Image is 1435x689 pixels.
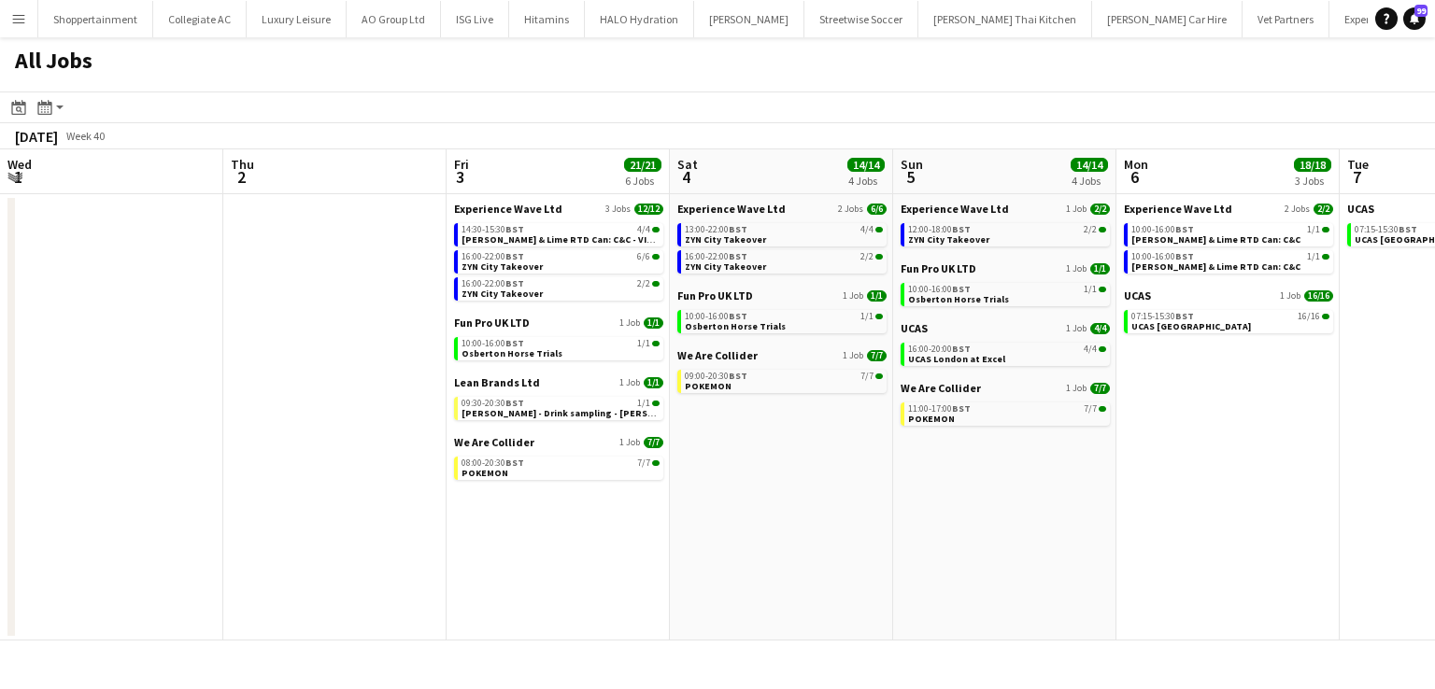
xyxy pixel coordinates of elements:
[1344,166,1369,188] span: 7
[694,1,804,37] button: [PERSON_NAME]
[462,260,543,273] span: ZYN City Takeover
[901,156,923,173] span: Sun
[1355,225,1417,234] span: 07:15-15:30
[462,279,524,288] span: 16:00-22:00
[685,233,766,246] span: ZYN City Takeover
[1124,288,1333,302] a: UCAS1 Job16/16
[729,223,747,235] span: BST
[677,288,887,348] div: Fun Pro UK LTD1 Job1/110:00-16:00BST1/1Osberton Horse Trials
[1347,202,1374,216] span: UCAS
[677,202,887,288] div: Experience Wave Ltd2 Jobs6/613:00-22:00BST4/4ZYN City Takeover16:00-22:00BST2/2ZYN City Takeover
[1307,225,1320,234] span: 1/1
[462,399,524,408] span: 09:30-20:30
[677,288,887,302] a: Fun Pro UK LTD1 Job1/1
[1099,227,1106,232] span: 2/2
[867,290,887,302] span: 1/1
[677,348,887,362] a: We Are Collider1 Job7/7
[685,320,786,332] span: Osberton Horse Trials
[1124,202,1333,288] div: Experience Wave Ltd2 Jobs2/210:00-16:00BST1/1[PERSON_NAME] & Lime RTD Can: C&C10:00-16:00BST1/1[P...
[1090,383,1110,394] span: 7/7
[462,233,722,246] span: Jameson Ginger & Lime RTD Can: C&C - VIRTUAL TRAINING
[441,1,509,37] button: ISG Live
[952,343,971,355] span: BST
[901,381,981,395] span: We Are Collider
[454,435,663,484] div: We Are Collider1 Job7/708:00-20:30BST7/7POKEMON
[908,225,971,234] span: 12:00-18:00
[644,437,663,448] span: 7/7
[62,129,108,143] span: Week 40
[1066,204,1087,215] span: 1 Job
[619,377,640,388] span: 1 Job
[644,317,663,329] span: 1/1
[952,223,971,235] span: BST
[1084,285,1097,294] span: 1/1
[1124,202,1333,216] a: Experience Wave Ltd2 Jobs2/2
[875,373,883,379] span: 7/7
[1175,310,1194,322] span: BST
[685,225,747,234] span: 13:00-22:00
[637,279,650,288] span: 2/2
[685,370,883,391] a: 09:00-20:30BST7/7POKEMON
[625,174,661,188] div: 6 Jobs
[677,348,758,362] span: We Are Collider
[685,380,732,392] span: POKEMON
[908,285,971,294] span: 10:00-16:00
[1131,260,1300,273] span: Jameson Ginger & Lime RTD Can: C&C
[454,375,540,389] span: Lean Brands Ltd
[153,1,247,37] button: Collegiate AC
[685,250,883,272] a: 16:00-22:00BST2/2ZYN City Takeover
[637,399,650,408] span: 1/1
[677,202,887,216] a: Experience Wave Ltd2 Jobs6/6
[1175,223,1194,235] span: BST
[505,457,524,469] span: BST
[505,337,524,349] span: BST
[15,127,58,146] div: [DATE]
[605,204,631,215] span: 3 Jobs
[454,435,534,449] span: We Are Collider
[585,1,694,37] button: HALO Hydration
[677,348,887,397] div: We Are Collider1 Job7/709:00-20:30BST7/7POKEMON
[1131,223,1329,245] a: 10:00-16:00BST1/1[PERSON_NAME] & Lime RTD Can: C&C
[1322,314,1329,319] span: 16/16
[685,223,883,245] a: 13:00-22:00BST4/4ZYN City Takeover
[1124,156,1148,173] span: Mon
[901,202,1110,261] div: Experience Wave Ltd1 Job2/212:00-18:00BST2/2ZYN City Takeover
[685,252,747,261] span: 16:00-22:00
[454,202,663,316] div: Experience Wave Ltd3 Jobs12/1214:30-15:30BST4/4[PERSON_NAME] & Lime RTD Can: C&C - VIRTUAL TRAINI...
[1066,323,1087,334] span: 1 Job
[454,375,663,435] div: Lean Brands Ltd1 Job1/109:30-20:30BST1/1[PERSON_NAME] - Drink sampling - [PERSON_NAME]
[1322,254,1329,260] span: 1/1
[685,260,766,273] span: ZYN City Takeover
[677,288,753,302] span: Fun Pro UK LTD
[462,225,524,234] span: 14:30-15:30
[908,223,1106,245] a: 12:00-18:00BST2/2ZYN City Takeover
[462,339,524,348] span: 10:00-16:00
[454,202,663,216] a: Experience Wave Ltd3 Jobs12/12
[908,233,989,246] span: ZYN City Takeover
[901,261,1110,321] div: Fun Pro UK LTD1 Job1/110:00-16:00BST1/1Osberton Horse Trials
[462,288,543,300] span: ZYN City Takeover
[228,166,254,188] span: 2
[952,402,971,415] span: BST
[7,156,32,173] span: Wed
[462,337,660,359] a: 10:00-16:00BST1/1Osberton Horse Trials
[685,372,747,381] span: 09:00-20:30
[619,437,640,448] span: 1 Job
[652,401,660,406] span: 1/1
[1131,225,1194,234] span: 10:00-16:00
[347,1,441,37] button: AO Group Ltd
[505,397,524,409] span: BST
[1066,383,1087,394] span: 1 Job
[462,252,524,261] span: 16:00-22:00
[860,312,874,321] span: 1/1
[860,252,874,261] span: 2/2
[505,223,524,235] span: BST
[918,1,1092,37] button: [PERSON_NAME] Thai Kitchen
[875,227,883,232] span: 4/4
[1084,225,1097,234] span: 2/2
[1084,344,1097,354] span: 4/4
[685,310,883,331] a: 10:00-16:00BST1/1Osberton Horse Trials
[908,344,971,354] span: 16:00-20:00
[908,402,1106,424] a: 11:00-17:00BST7/7POKEMON
[1092,1,1243,37] button: [PERSON_NAME] Car Hire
